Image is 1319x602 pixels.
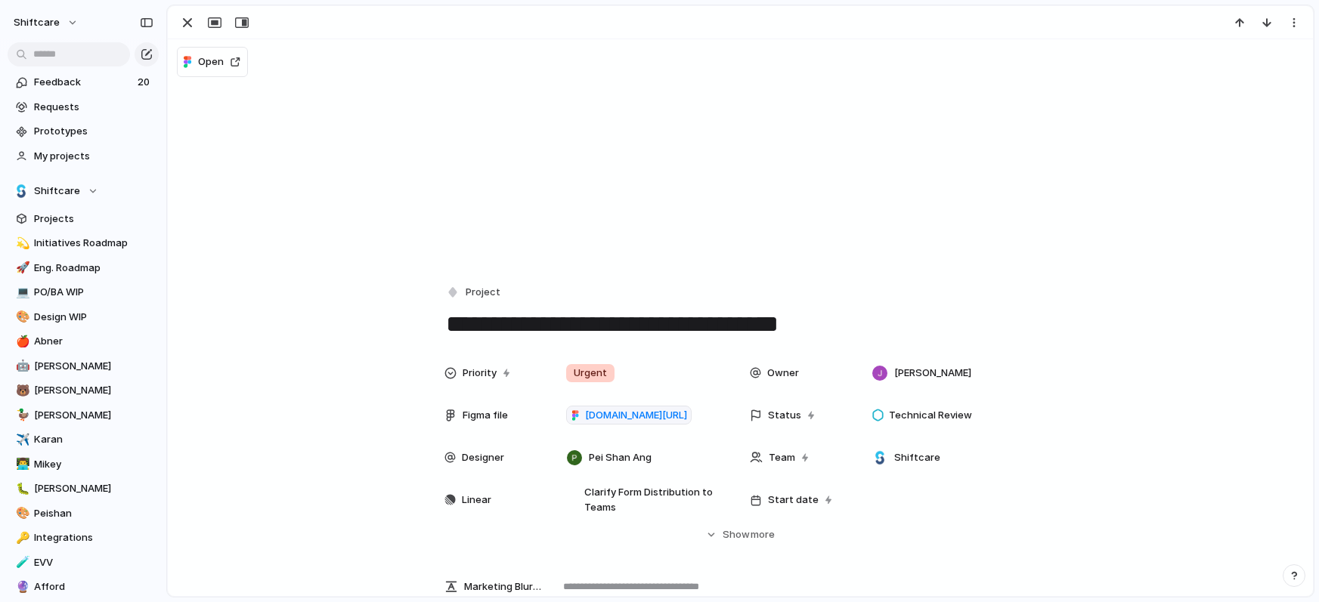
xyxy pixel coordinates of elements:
span: Designer [462,450,504,465]
a: 💻PO/BA WIP [8,281,159,304]
span: Clarify Form Distribution to Teams [566,485,719,515]
button: 🎨 [14,506,29,521]
button: 🤖 [14,359,29,374]
button: 🦆 [14,408,29,423]
a: [DOMAIN_NAME][URL] [566,406,692,425]
span: shiftcare [14,15,60,30]
button: 🧪 [14,555,29,570]
span: Linear [462,492,491,508]
a: Requests [8,96,159,119]
div: 🧪 [16,554,26,571]
span: Prototypes [34,124,153,139]
button: 👨‍💻 [14,457,29,472]
div: 🚀 [16,259,26,276]
a: My projects [8,145,159,168]
span: [PERSON_NAME] [34,383,153,398]
button: ✈️ [14,432,29,447]
span: [PERSON_NAME] [34,408,153,423]
button: 🐻 [14,383,29,398]
div: 🍎 [16,333,26,350]
div: 🦆 [16,406,26,424]
div: 🤖 [16,357,26,375]
button: Open [177,47,248,77]
span: Shiftcare [894,450,940,465]
a: 🎨Design WIP [8,306,159,329]
span: Start date [768,492,819,508]
span: Feedback [34,75,133,90]
a: 💫Initiatives Roadmap [8,232,159,255]
span: EVV [34,555,153,570]
button: 🔮 [14,579,29,594]
span: My projects [34,149,153,164]
a: 👨‍💻Mikey [8,453,159,476]
button: 🎨 [14,310,29,325]
a: Feedback20 [8,71,159,94]
span: Open [198,54,224,69]
button: 🚀 [14,261,29,276]
div: ✈️ [16,431,26,449]
span: PO/BA WIP [34,285,153,300]
span: Peishan [34,506,153,521]
div: 🔮 [16,579,26,596]
button: Project [443,282,505,304]
a: Projects [8,208,159,230]
span: Show [723,527,750,542]
span: 20 [138,75,153,90]
button: 🍎 [14,334,29,349]
button: Shiftcare [8,180,159,202]
div: 💫 [16,235,26,252]
a: 🤖[PERSON_NAME] [8,355,159,378]
div: 🐛 [16,480,26,498]
a: 🧪EVV [8,551,159,574]
span: Projects [34,211,153,227]
span: [DOMAIN_NAME][URL] [585,408,687,423]
span: more [751,527,775,542]
span: [PERSON_NAME] [34,481,153,496]
span: Team [769,450,795,465]
div: 🎨Peishan [8,502,159,525]
a: 🔮Afford [8,576,159,598]
span: Urgent [574,366,607,381]
span: Initiatives Roadmap [34,236,153,251]
div: 🔑 [16,529,26,547]
div: 🎨 [16,308,26,326]
span: [PERSON_NAME] [34,359,153,374]
span: Pei Shan Ang [589,450,652,465]
span: Karan [34,432,153,447]
span: Afford [34,579,153,594]
a: 🦆[PERSON_NAME] [8,404,159,427]
span: Priority [463,366,497,381]
a: 🍎Abner [8,330,159,353]
button: 🐛 [14,481,29,496]
span: Design WIP [34,310,153,325]
button: 💻 [14,285,29,300]
div: 👨‍💻 [16,455,26,473]
span: Project [466,285,500,300]
a: 🐛[PERSON_NAME] [8,477,159,500]
span: Status [768,408,801,423]
div: 🎨 [16,505,26,522]
a: ✈️Karan [8,428,159,451]
span: Marketing Blurb (15-20 Words) [464,579,541,594]
button: shiftcare [7,11,86,35]
a: 🔑Integrations [8,526,159,549]
a: 🚀Eng. Roadmap [8,257,159,279]
div: 🐻 [16,382,26,400]
div: 🐻[PERSON_NAME] [8,379,159,402]
span: Technical Review [889,408,972,423]
span: Integrations [34,530,153,545]
button: Showmore [444,521,1037,548]
button: 💫 [14,236,29,251]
